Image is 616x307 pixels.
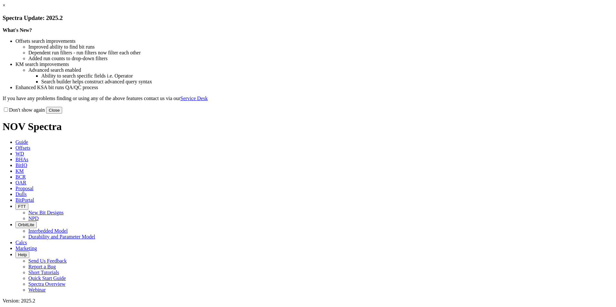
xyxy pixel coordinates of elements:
li: Improved ability to find bit runs [28,44,613,50]
li: Ability to search specific fields i.e. Operator [41,73,613,79]
a: Durability and Parameter Model [28,234,95,239]
span: FTT [18,204,26,209]
a: Quick Start Guide [28,275,66,281]
li: Advanced search enabled [28,67,613,73]
h3: Spectra Update: 2025.2 [3,14,613,22]
li: Offsets search improvements [15,38,613,44]
span: BitIQ [15,163,27,168]
span: Proposal [15,186,34,191]
li: Search builder helps construct advanced query syntax [41,79,613,85]
span: KM [15,168,24,174]
a: Service Desk [180,96,208,101]
span: Marketing [15,246,37,251]
a: Short Tutorials [28,270,59,275]
div: Version: 2025.2 [3,298,613,304]
a: × [3,3,5,8]
span: WD [15,151,24,156]
span: OAR [15,180,26,185]
span: BHAs [15,157,28,162]
span: OrbitLite [18,222,34,227]
a: NPD [28,216,39,221]
span: Offsets [15,145,30,151]
span: Dulls [15,191,27,197]
a: Spectra Overview [28,281,65,287]
p: If you have any problems finding or using any of the above features contact us via our [3,96,613,101]
span: Calcs [15,240,27,245]
a: Send Us Feedback [28,258,67,264]
span: BitPortal [15,197,34,203]
input: Don't show again [4,107,8,112]
li: Dependent run filters - run filters now filter each other [28,50,613,56]
h1: NOV Spectra [3,121,613,133]
a: Interbedded Model [28,228,68,234]
li: Enhanced KSA bit runs QA/QC process [15,85,613,90]
li: KM search improvements [15,61,613,67]
span: Guide [15,139,28,145]
span: BCR [15,174,26,180]
li: Added run counts to drop-down filters [28,56,613,61]
span: Help [18,252,27,257]
a: Report a Bug [28,264,56,269]
label: Don't show again [3,107,45,113]
button: Close [46,107,62,114]
strong: What's New? [3,27,32,33]
a: Webinar [28,287,46,293]
a: New Bit Designs [28,210,63,215]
